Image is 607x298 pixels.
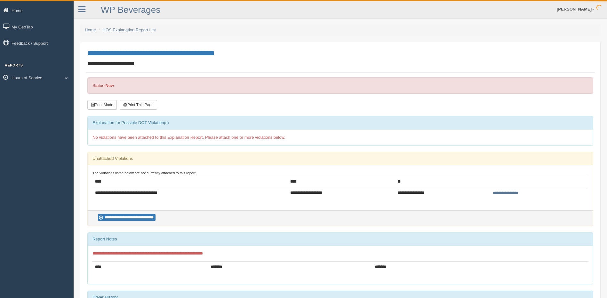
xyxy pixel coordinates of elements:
[87,100,117,110] button: Print Mode
[120,100,157,110] button: Print This Page
[88,116,593,129] div: Explanation for Possible DOT Violation(s)
[88,152,593,165] div: Unattached Violations
[92,135,285,140] span: No violations have been attached to this Explanation Report. Please attach one or more violations...
[87,77,593,94] div: Status:
[88,233,593,246] div: Report Notes
[101,5,160,15] a: WP Beverages
[105,83,114,88] strong: New
[85,27,96,32] a: Home
[103,27,156,32] a: HOS Explanation Report List
[92,171,196,175] small: The violations listed below are not currently attached to this report:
